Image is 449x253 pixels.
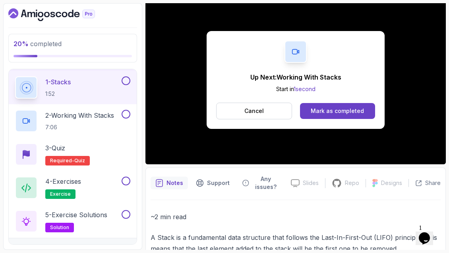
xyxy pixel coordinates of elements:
button: Cancel [216,103,292,119]
button: notes button [151,173,188,193]
button: Feedback button [238,173,284,193]
span: solution [50,224,69,231]
a: Dashboard [8,8,113,21]
p: 2 - Working With Stacks [45,111,114,120]
iframe: chat widget [416,221,441,245]
p: 5 - Exercise Solutions [45,210,107,220]
span: quiz [74,158,85,164]
button: 4-Exercisesexercise [15,177,130,199]
p: Slides [303,179,319,187]
p: Support [207,179,230,187]
button: 2-Working With Stacks7:06 [15,110,130,132]
p: Designs [381,179,402,187]
button: Mark as completed [300,103,375,119]
p: Any issues? [252,175,280,191]
button: Share [408,179,441,187]
p: 7:06 [45,123,114,131]
button: 3-QuizRequired-quiz [15,143,130,165]
button: Support button [191,173,234,193]
span: completed [14,40,62,48]
p: 1:52 [45,90,71,98]
span: Required- [50,158,74,164]
span: 1 second [294,86,315,92]
p: 1 - Stacks [45,77,71,87]
p: ~2 min read [151,211,441,222]
p: Cancel [244,107,264,115]
p: 4 - Exercises [45,177,81,186]
button: 5-Exercise Solutionssolution [15,210,130,232]
div: Mark as completed [311,107,364,115]
span: 20 % [14,40,29,48]
p: Start in [250,85,341,93]
p: Notes [166,179,183,187]
p: 3 - Quiz [45,143,65,153]
p: Repo [345,179,359,187]
button: 1-Stacks1:52 [15,76,130,99]
p: Up Next: Working With Stacks [250,72,341,82]
span: exercise [50,191,71,197]
p: Share [425,179,441,187]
